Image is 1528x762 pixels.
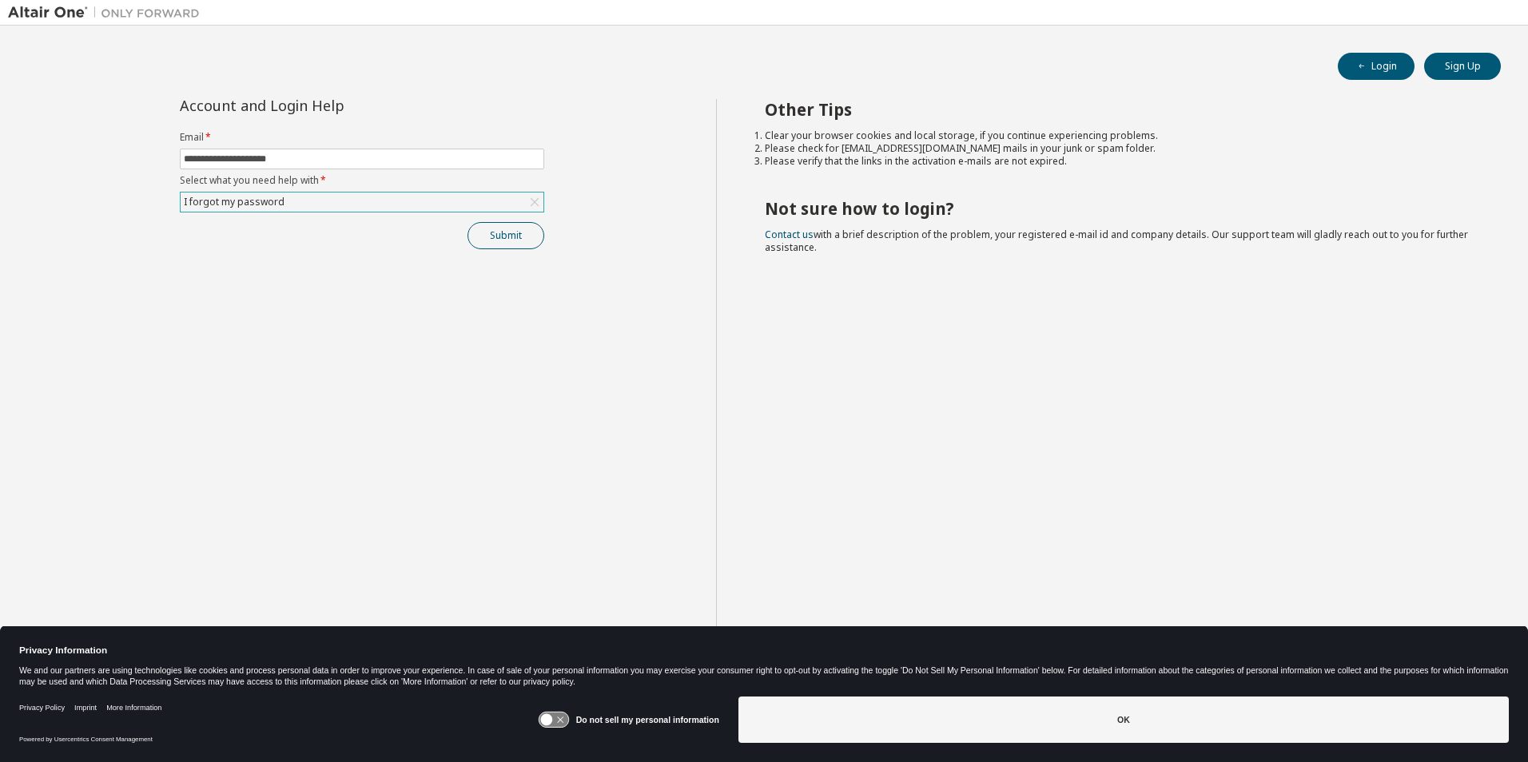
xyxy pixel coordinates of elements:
[181,193,287,211] div: I forgot my password
[765,155,1473,168] li: Please verify that the links in the activation e-mails are not expired.
[765,129,1473,142] li: Clear your browser cookies and local storage, if you continue experiencing problems.
[765,228,814,241] a: Contact us
[1424,53,1501,80] button: Sign Up
[765,198,1473,219] h2: Not sure how to login?
[765,142,1473,155] li: Please check for [EMAIL_ADDRESS][DOMAIN_NAME] mails in your junk or spam folder.
[468,222,544,249] button: Submit
[765,99,1473,120] h2: Other Tips
[180,131,544,144] label: Email
[1338,53,1415,80] button: Login
[8,5,208,21] img: Altair One
[180,174,544,187] label: Select what you need help with
[765,228,1468,254] span: with a brief description of the problem, your registered e-mail id and company details. Our suppo...
[180,99,472,112] div: Account and Login Help
[181,192,543,212] div: I forgot my password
